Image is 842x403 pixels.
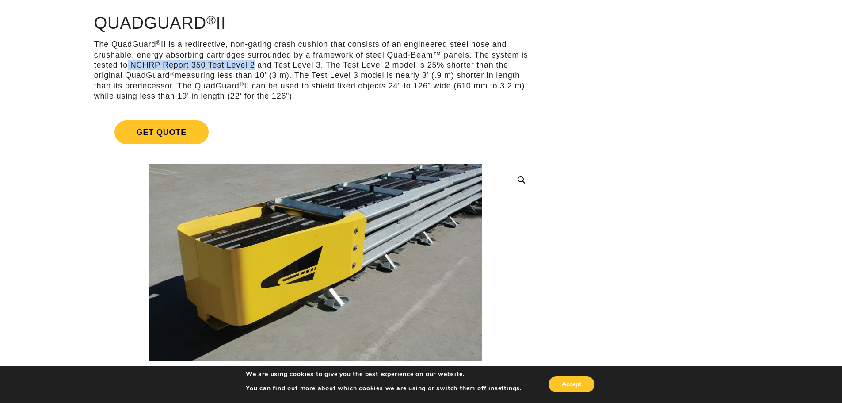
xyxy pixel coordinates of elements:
p: The QuadGuard II is a redirective, non-gating crash cushion that consists of an engineered steel ... [94,39,537,101]
span: Get Quote [114,120,209,144]
sup: ® [240,81,244,88]
sup: ® [156,39,161,46]
a: Get Quote [94,110,537,155]
button: Accept [549,376,594,392]
button: settings [495,384,520,392]
sup: ® [170,71,175,77]
sup: ® [206,13,216,27]
p: We are using cookies to give you the best experience on our website. [246,370,522,378]
p: You can find out more about which cookies we are using or switch them off in . [246,384,522,392]
h1: QuadGuard II [94,14,537,33]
